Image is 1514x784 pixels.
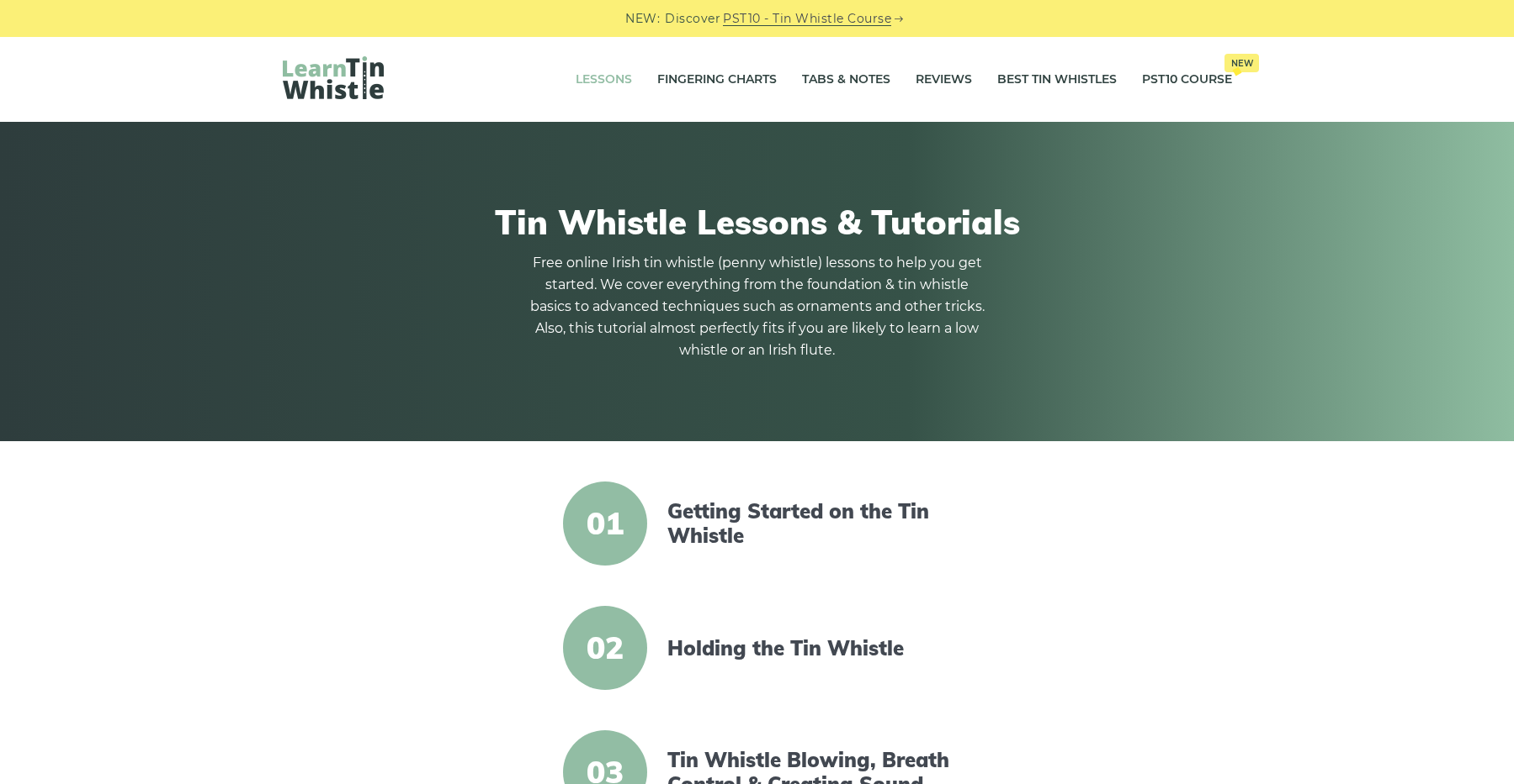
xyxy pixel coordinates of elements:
[576,59,632,101] a: Lessons
[997,59,1117,101] a: Best Tin Whistles
[283,56,384,99] img: LearnTinWhistle.com
[667,636,957,660] a: Holding the Tin Whistle
[916,59,972,101] a: Reviews
[802,59,890,101] a: Tabs & Notes
[1142,59,1232,101] a: PST10 CourseNew
[657,59,777,101] a: Fingering Charts
[1224,54,1259,72] span: New
[563,606,647,690] span: 02
[667,499,957,548] a: Getting Started on the Tin Whistle
[530,252,985,361] p: Free online Irish tin whistle (penny whistle) lessons to help you get started. We cover everythin...
[563,481,647,566] span: 01
[283,202,1232,242] h1: Tin Whistle Lessons & Tutorials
